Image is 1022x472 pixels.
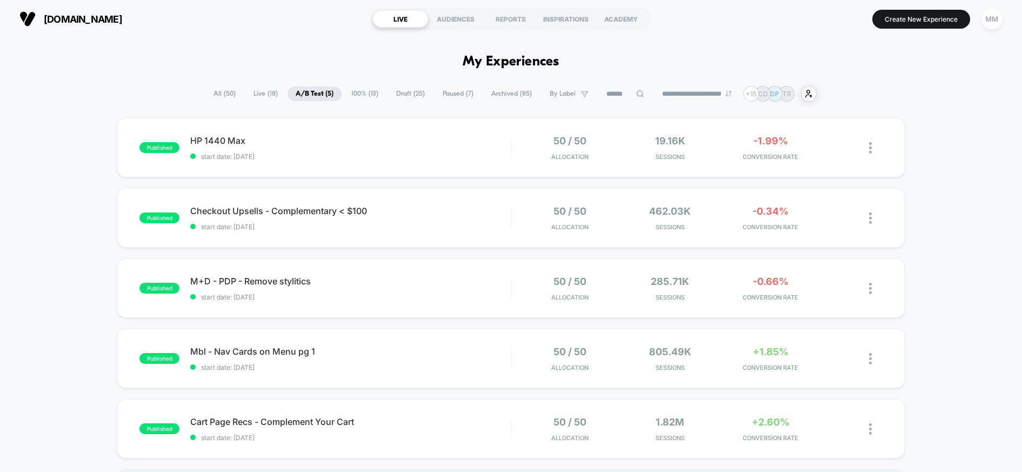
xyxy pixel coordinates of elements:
span: 19.16k [655,135,685,147]
span: Allocation [551,223,589,231]
span: Mbl - Nav Cards on Menu pg 1 [190,346,510,357]
p: CD [758,90,768,98]
h1: My Experiences [463,54,559,70]
span: 50 / 50 [553,276,586,287]
span: Sessions [623,153,718,161]
span: +1.85% [753,346,789,357]
span: published [139,423,179,434]
span: -0.34% [752,205,789,217]
span: CONVERSION RATE [723,364,818,371]
span: start date: [DATE] [190,293,510,301]
span: Allocation [551,434,589,442]
span: published [139,212,179,223]
span: By Label [550,90,576,98]
div: AUDIENCES [428,10,483,28]
span: +2.60% [752,416,790,428]
span: 805.49k [649,346,691,357]
button: [DOMAIN_NAME] [16,10,125,28]
div: ACADEMY [593,10,649,28]
span: CONVERSION RATE [723,153,818,161]
span: 50 / 50 [553,416,586,428]
button: MM [978,8,1006,30]
span: HP 1440 Max [190,135,510,146]
span: Sessions [623,223,718,231]
span: 1.82M [656,416,684,428]
span: start date: [DATE] [190,152,510,161]
span: 50 / 50 [553,346,586,357]
span: Draft ( 25 ) [388,87,433,101]
div: REPORTS [483,10,538,28]
span: CONVERSION RATE [723,294,818,301]
span: Paused ( 7 ) [435,87,482,101]
div: INSPIRATIONS [538,10,593,28]
span: start date: [DATE] [190,223,510,231]
span: Sessions [623,294,718,301]
span: Archived ( 85 ) [483,87,540,101]
span: [DOMAIN_NAME] [44,14,122,25]
span: published [139,142,179,153]
span: All ( 50 ) [205,87,244,101]
span: CONVERSION RATE [723,223,818,231]
span: Allocation [551,364,589,371]
img: close [869,212,872,224]
div: + 15 [743,86,759,102]
span: 100% ( 13 ) [343,87,386,101]
span: Live ( 18 ) [245,87,286,101]
span: Allocation [551,294,589,301]
p: DP [770,90,779,98]
img: close [869,423,872,435]
span: -0.66% [753,276,789,287]
img: Visually logo [19,11,36,27]
span: published [139,353,179,364]
span: Sessions [623,364,718,371]
span: 50 / 50 [553,205,586,217]
img: end [725,90,732,97]
span: A/B Test ( 5 ) [288,87,342,101]
span: Cart Page Recs - Complement Your Cart [190,416,510,427]
button: Create New Experience [872,10,970,29]
span: 50 / 50 [553,135,586,147]
div: LIVE [373,10,428,28]
span: Sessions [623,434,718,442]
img: close [869,142,872,154]
span: Allocation [551,153,589,161]
span: start date: [DATE] [190,434,510,442]
span: -1.99% [753,135,788,147]
span: M+D - PDP - Remove stylitics [190,276,510,287]
span: CONVERSION RATE [723,434,818,442]
img: close [869,283,872,294]
span: 462.03k [649,205,691,217]
img: close [869,353,872,364]
p: TR [783,90,791,98]
div: MM [981,9,1003,30]
span: Checkout Upsells - Complementary < $100 [190,205,510,216]
span: 285.71k [651,276,689,287]
span: start date: [DATE] [190,363,510,371]
span: published [139,283,179,294]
